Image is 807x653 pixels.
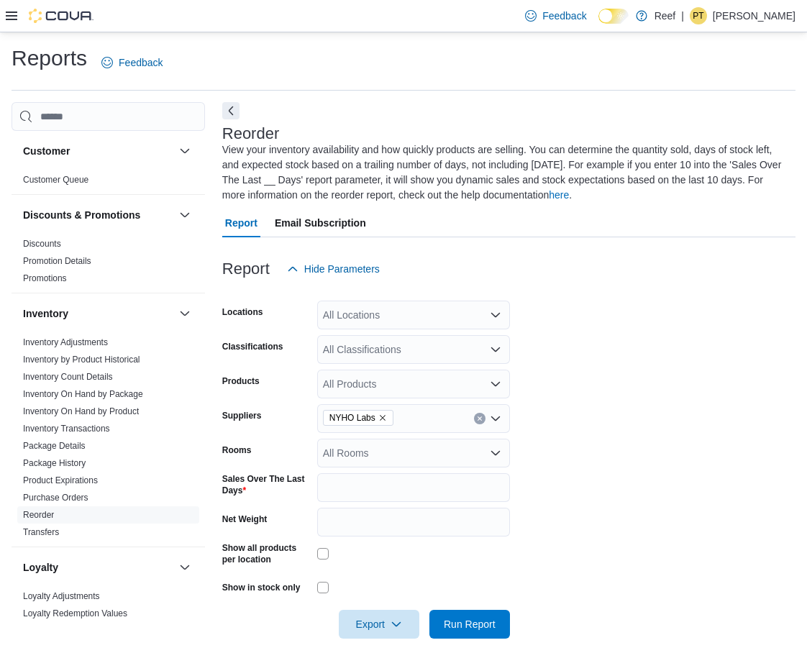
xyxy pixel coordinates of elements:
button: Open list of options [490,378,501,390]
a: Promotions [23,273,67,283]
a: Inventory Transactions [23,424,110,434]
label: Sales Over The Last Days [222,473,311,496]
a: Promotion Details [23,256,91,266]
h3: Discounts & Promotions [23,208,140,222]
button: Loyalty [23,560,173,575]
p: [PERSON_NAME] [713,7,795,24]
span: Run Report [444,617,496,631]
div: Inventory [12,334,205,547]
a: Transfers [23,527,59,537]
div: Loyalty [12,588,205,628]
label: Suppliers [222,410,262,421]
a: Discounts [23,239,61,249]
button: Inventory [23,306,173,321]
button: Discounts & Promotions [176,206,193,224]
span: NYHO Labs [323,410,393,426]
a: Inventory by Product Historical [23,355,140,365]
label: Show all products per location [222,542,311,565]
a: Loyalty Redemption Values [23,608,127,618]
a: Inventory Adjustments [23,337,108,347]
h3: Customer [23,144,70,158]
p: | [681,7,684,24]
div: Customer [12,171,205,194]
div: View your inventory availability and how quickly products are selling. You can determine the quan... [222,142,788,203]
span: Hide Parameters [304,262,380,276]
div: Discounts & Promotions [12,235,205,293]
a: Inventory On Hand by Package [23,389,143,399]
a: Package Details [23,441,86,451]
span: Export [347,610,411,639]
button: Hide Parameters [281,255,386,283]
label: Products [222,375,260,387]
button: Next [222,102,240,119]
a: Reorder [23,510,54,520]
button: Open list of options [490,344,501,355]
button: Open list of options [490,413,501,424]
h3: Inventory [23,306,68,321]
span: NYHO Labs [329,411,375,425]
img: Cova [29,9,94,23]
label: Net Weight [222,513,267,525]
button: Remove NYHO Labs from selection in this group [378,414,387,422]
label: Locations [222,306,263,318]
a: here [549,189,569,201]
a: Feedback [96,48,168,77]
span: PT [693,7,703,24]
a: Feedback [519,1,592,30]
p: Reef [655,7,676,24]
h3: Loyalty [23,560,58,575]
a: Purchase Orders [23,493,88,503]
h3: Reorder [222,125,279,142]
button: Open list of options [490,309,501,321]
h3: Report [222,260,270,278]
h1: Reports [12,44,87,73]
button: Clear input [474,413,485,424]
label: Rooms [222,444,252,456]
a: Inventory On Hand by Product [23,406,139,416]
a: Customer Queue [23,175,88,185]
label: Show in stock only [222,582,301,593]
button: Run Report [429,610,510,639]
button: Customer [176,142,193,160]
button: Inventory [176,305,193,322]
button: Open list of options [490,447,501,459]
span: Report [225,209,257,237]
input: Dark Mode [598,9,629,24]
a: Loyalty Adjustments [23,591,100,601]
button: Customer [23,144,173,158]
span: Feedback [542,9,586,23]
button: Discounts & Promotions [23,208,173,222]
button: Export [339,610,419,639]
span: Feedback [119,55,163,70]
button: Loyalty [176,559,193,576]
a: Inventory Count Details [23,372,113,382]
label: Classifications [222,341,283,352]
div: Payton Tromblee [690,7,707,24]
span: Email Subscription [275,209,366,237]
a: Package History [23,458,86,468]
a: Product Expirations [23,475,98,485]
